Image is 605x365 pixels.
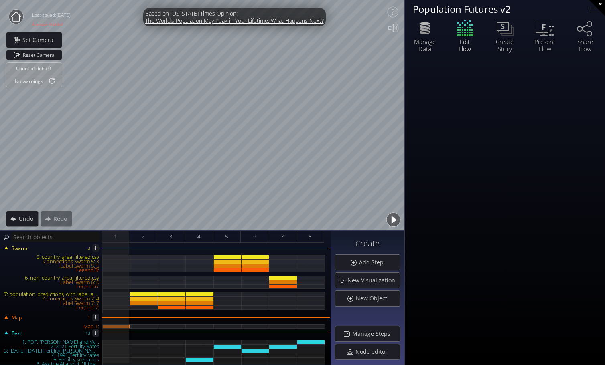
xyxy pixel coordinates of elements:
[11,314,22,321] span: Map
[11,330,21,337] span: Text
[6,211,39,227] div: Undo action
[1,349,102,353] div: 3: [DATE]-[DATE] Fertility [PERSON_NAME]...
[352,330,395,338] span: Manage Steps
[1,340,102,344] div: 1: PDF: [PERSON_NAME] and Vy...
[413,4,579,14] div: Population Futures v2
[309,232,311,242] span: 8
[1,276,102,280] div: 6: non_country_area_filtered.csv
[1,301,102,305] div: Label Swarm 7: 7
[1,296,102,301] div: Connections Swarm 7: 4
[491,38,519,52] div: Create Story
[169,232,172,242] span: 3
[531,38,559,52] div: Present Flow
[335,239,400,248] h3: Create
[253,232,256,242] span: 6
[88,313,90,323] div: 1
[197,232,200,242] span: 4
[88,243,90,253] div: 3
[1,259,102,264] div: Connections Swarm 5: 3
[1,284,102,289] div: Legend 6:
[359,258,388,266] span: Add Step
[1,264,102,268] div: Label Swarm 5: 5
[1,280,102,284] div: Label Swarm 6: 6
[1,305,102,310] div: Legend 7:
[1,344,102,349] div: 2: 2021 Fertility Rates
[411,38,439,52] div: Manage Data
[1,324,102,329] div: Map 1:
[22,36,58,44] span: Set Camera
[1,357,102,362] div: 5: Fertility scenarios
[11,245,27,252] span: Swarm
[355,294,392,302] span: New Object
[571,38,599,52] div: Share Flow
[142,232,144,242] span: 2
[347,276,400,284] span: New Visualization
[355,348,392,356] span: Node editor
[23,50,57,60] span: Reset Camera
[281,232,284,242] span: 7
[18,215,38,223] span: Undo
[1,255,102,259] div: 5: country_area_filtered.csv
[85,328,90,338] div: 13
[114,232,117,242] span: 1
[11,232,100,242] input: Search objects
[1,353,102,357] div: 4: 1991 Fertility rates
[1,268,102,272] div: Legend 3:
[225,232,228,242] span: 5
[1,292,102,296] div: 7: population_predictions_with_label_and_scenario.csv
